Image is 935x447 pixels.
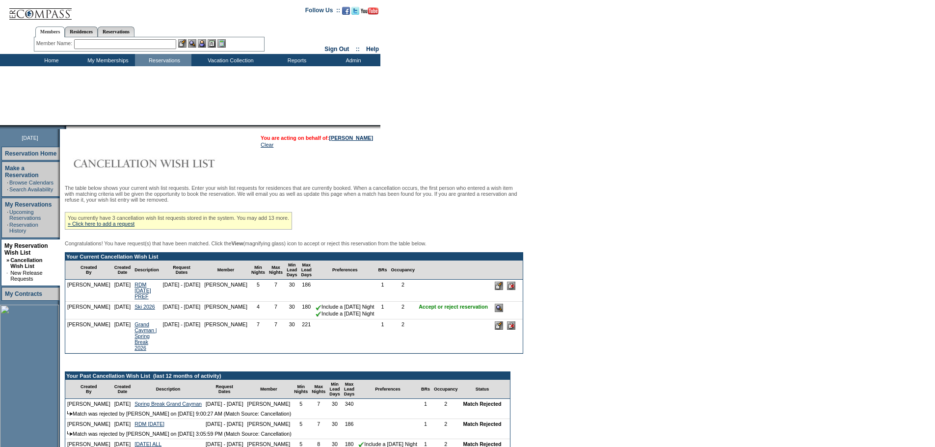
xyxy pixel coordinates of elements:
[68,221,134,227] a: » Click here to add a request
[163,282,201,288] nobr: [DATE] - [DATE]
[7,186,8,192] td: ·
[249,302,267,319] td: 4
[65,419,112,429] td: [PERSON_NAME]
[419,304,488,310] nobr: Accept or reject reservation
[191,54,267,66] td: Vacation Collection
[245,380,293,399] td: Member
[342,7,350,15] img: Become our fan on Facebook
[327,399,342,409] td: 30
[10,270,42,282] a: New Release Requests
[65,429,510,439] td: Match was rejected by [PERSON_NAME] on [DATE] 3:05:59 PM (Match Source: Cancellation)
[342,419,357,429] td: 186
[65,380,112,399] td: Created By
[249,280,267,302] td: 5
[79,54,135,66] td: My Memberships
[267,261,285,280] td: Max Nights
[7,222,8,234] td: ·
[327,419,342,429] td: 30
[112,380,133,399] td: Created Date
[135,54,191,66] td: Reservations
[419,399,432,409] td: 1
[65,319,112,353] td: [PERSON_NAME]
[376,261,389,280] td: BRs
[389,261,417,280] td: Occupancy
[245,419,293,429] td: [PERSON_NAME]
[495,282,503,290] input: Edit this Request
[65,302,112,319] td: [PERSON_NAME]
[22,135,38,141] span: [DATE]
[5,165,39,179] a: Make a Reservation
[134,421,164,427] a: RDM [DATE]
[202,302,249,319] td: [PERSON_NAME]
[342,380,357,399] td: Max Lead Days
[4,242,48,256] a: My Reservation Wish List
[22,54,79,66] td: Home
[245,399,293,409] td: [PERSON_NAME]
[134,304,155,310] a: Ski 2026
[208,39,216,48] img: Reservations
[65,212,292,230] div: You currently have 3 cancellation wish list requests stored in the system. You may add 13 more.
[134,321,157,351] a: Grand Cayman | Spring Break 2026
[217,39,226,48] img: b_calculator.gif
[6,257,9,263] b: »
[63,125,66,129] img: promoShadowLeftCorner.gif
[134,282,151,299] a: RDM [DATE] PREF
[249,319,267,353] td: 7
[463,421,501,427] nobr: Match Rejected
[351,7,359,15] img: Follow us on Twitter
[292,399,310,409] td: 5
[389,302,417,319] td: 2
[316,305,321,311] img: chkSmaller.gif
[342,10,350,16] a: Become our fan on Facebook
[316,311,321,317] img: chkSmaller.gif
[432,399,460,409] td: 2
[299,261,314,280] td: Max Lead Days
[5,290,42,297] a: My Contracts
[198,39,206,48] img: Impersonate
[65,26,98,37] a: Residences
[112,419,133,429] td: [DATE]
[65,372,510,380] td: Your Past Cancellation Wish List (last 12 months of activity)
[292,380,310,399] td: Min Nights
[163,304,201,310] nobr: [DATE] - [DATE]
[267,319,285,353] td: 7
[342,399,357,409] td: 340
[329,135,373,141] a: [PERSON_NAME]
[65,399,112,409] td: [PERSON_NAME]
[112,319,133,353] td: [DATE]
[9,180,53,185] a: Browse Calendars
[376,319,389,353] td: 1
[134,441,161,447] a: [DATE] ALL
[67,431,73,436] img: arrow.gif
[65,261,112,280] td: Created By
[285,261,299,280] td: Min Lead Days
[202,280,249,302] td: [PERSON_NAME]
[310,419,327,429] td: 7
[206,401,243,407] nobr: [DATE] - [DATE]
[163,321,201,327] nobr: [DATE] - [DATE]
[9,222,38,234] a: Reservation History
[459,380,505,399] td: Status
[305,6,340,18] td: Follow Us ::
[36,39,74,48] div: Member Name:
[316,304,374,310] nobr: Include a [DATE] Night
[361,10,378,16] a: Subscribe to our YouTube Channel
[161,261,203,280] td: Request Dates
[202,261,249,280] td: Member
[495,304,503,312] input: Accept or Reject this Reservation
[9,186,53,192] a: Search Availability
[6,270,9,282] td: ·
[356,46,360,53] span: ::
[206,421,243,427] nobr: [DATE] - [DATE]
[463,401,501,407] nobr: Match Rejected
[507,321,515,330] input: Delete this Request
[5,201,52,208] a: My Reservations
[366,46,379,53] a: Help
[419,380,432,399] td: BRs
[206,441,243,447] nobr: [DATE] - [DATE]
[389,319,417,353] td: 2
[9,209,41,221] a: Upcoming Reservations
[261,135,373,141] span: You are acting on behalf of:
[133,380,204,399] td: Description
[507,282,515,290] input: Delete this Request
